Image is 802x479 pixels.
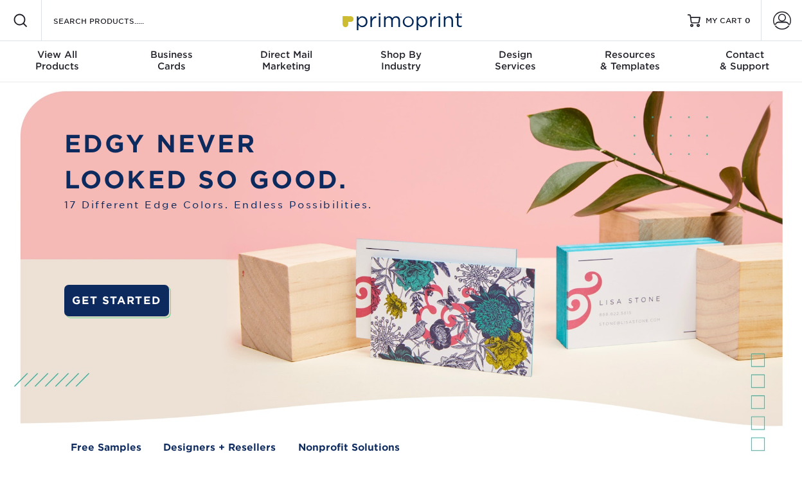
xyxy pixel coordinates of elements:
a: Nonprofit Solutions [298,440,400,455]
span: Resources [573,49,687,60]
p: LOOKED SO GOOD. [64,162,373,198]
span: MY CART [706,15,742,26]
a: DesignServices [458,41,573,82]
a: BusinessCards [114,41,229,82]
img: Primoprint [337,6,465,34]
p: EDGY NEVER [64,126,373,162]
a: Direct MailMarketing [229,41,344,82]
div: Cards [114,49,229,72]
span: Shop By [344,49,458,60]
input: SEARCH PRODUCTS..... [52,13,177,28]
a: Contact& Support [688,41,802,82]
span: Design [458,49,573,60]
span: Contact [688,49,802,60]
a: Shop ByIndustry [344,41,458,82]
div: Marketing [229,49,344,72]
span: Business [114,49,229,60]
a: GET STARTED [64,285,169,316]
div: & Templates [573,49,687,72]
span: 17 Different Edge Colors. Endless Possibilities. [64,198,373,212]
a: Free Samples [71,440,141,455]
span: Direct Mail [229,49,344,60]
div: Services [458,49,573,72]
a: Designers + Resellers [163,440,276,455]
span: 0 [745,16,751,25]
a: Resources& Templates [573,41,687,82]
div: Industry [344,49,458,72]
div: & Support [688,49,802,72]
